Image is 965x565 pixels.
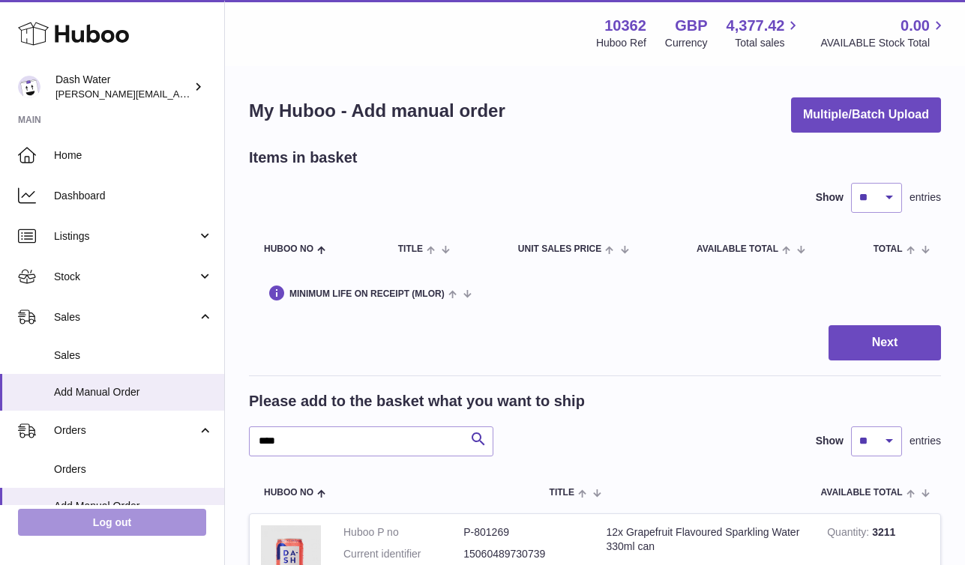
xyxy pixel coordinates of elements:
button: Next [829,325,941,360]
span: Title [398,244,423,254]
span: Total [874,244,903,254]
span: Home [54,148,213,163]
dd: P-801269 [463,525,583,540]
label: Show [816,434,844,448]
span: Stock [54,270,197,284]
span: Huboo no [264,244,313,254]
h1: My Huboo - Add manual order [249,99,505,123]
span: Add Manual Order [54,499,213,513]
div: Dash Water [55,73,190,101]
a: Log out [18,509,206,536]
dt: Huboo P no [343,525,463,540]
span: Add Manual Order [54,385,213,399]
span: [PERSON_NAME][EMAIL_ADDRESS][DOMAIN_NAME] [55,88,301,100]
div: Huboo Ref [596,36,646,50]
dt: Current identifier [343,547,463,561]
a: 4,377.42 Total sales [727,16,802,50]
span: AVAILABLE Stock Total [820,36,947,50]
span: Sales [54,310,197,324]
span: Listings [54,229,197,244]
span: AVAILABLE Total [697,244,778,254]
span: AVAILABLE Total [821,488,903,498]
span: Total sales [735,36,802,50]
span: 0.00 [901,16,930,36]
dd: 15060489730739 [463,547,583,561]
div: Currency [665,36,708,50]
a: 0.00 AVAILABLE Stock Total [820,16,947,50]
span: Huboo no [264,488,313,498]
span: entries [910,434,941,448]
strong: 10362 [604,16,646,36]
span: Title [550,488,574,498]
h2: Items in basket [249,148,358,168]
h2: Please add to the basket what you want to ship [249,391,585,411]
span: entries [910,190,941,205]
strong: GBP [675,16,707,36]
span: Sales [54,348,213,363]
span: Orders [54,423,197,438]
span: Unit Sales Price [518,244,601,254]
strong: Quantity [827,526,872,542]
span: Minimum Life On Receipt (MLOR) [289,289,445,299]
span: Dashboard [54,189,213,203]
span: Orders [54,462,213,477]
label: Show [816,190,844,205]
button: Multiple/Batch Upload [791,97,941,133]
img: james@dash-water.com [18,76,40,98]
span: 4,377.42 [727,16,785,36]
